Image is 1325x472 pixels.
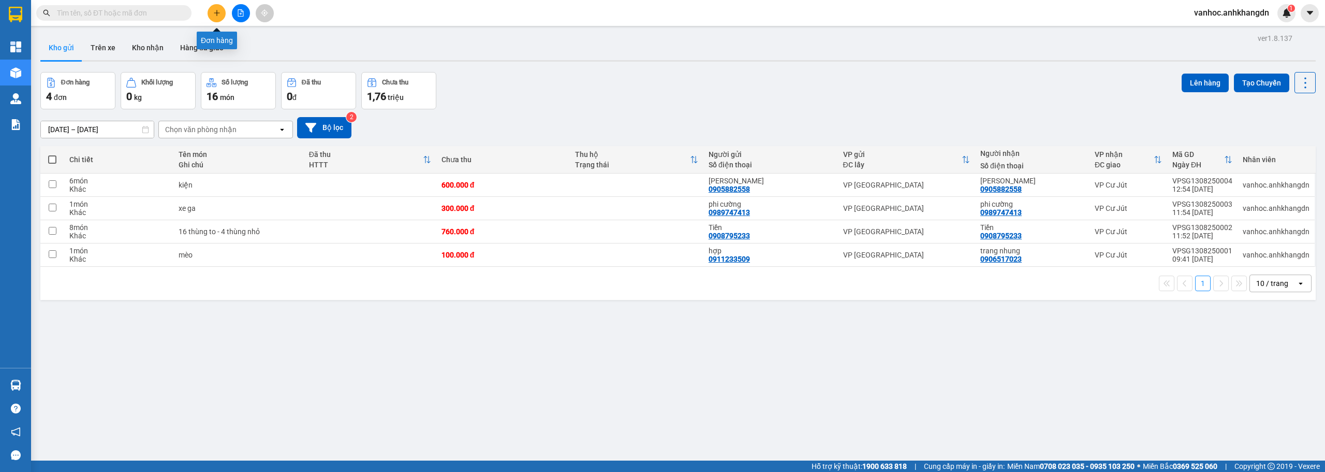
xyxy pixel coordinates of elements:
[40,72,115,109] button: Đơn hàng4đơn
[812,461,907,472] span: Hỗ trợ kỹ thuật:
[1288,5,1295,12] sup: 1
[709,150,833,159] div: Người gửi
[1095,161,1154,169] div: ĐC giao
[980,185,1022,193] div: 0905882558
[232,4,250,22] button: file-add
[1186,6,1277,19] span: vanhoc.anhkhangdn
[43,9,50,17] span: search
[570,146,703,174] th: Toggle SortBy
[126,90,132,103] span: 0
[141,79,173,86] div: Khối lượng
[10,380,21,391] img: warehouse-icon
[709,177,833,185] div: NHẬT CƯỜNG
[1234,74,1289,92] button: Tạo Chuyến
[1297,279,1305,288] svg: open
[57,7,179,19] input: Tìm tên, số ĐT hoặc mã đơn
[709,223,833,232] div: Tiền
[1305,8,1315,18] span: caret-down
[82,35,124,60] button: Trên xe
[980,208,1022,217] div: 0989747413
[287,90,292,103] span: 0
[41,121,154,138] input: Select a date range.
[843,181,970,189] div: VP [GEOGRAPHIC_DATA]
[278,125,286,134] svg: open
[1289,5,1293,12] span: 1
[179,150,299,159] div: Tên món
[441,204,565,212] div: 300.000 đ
[179,251,299,259] div: mèo
[69,232,168,240] div: Khác
[709,185,750,193] div: 0905882558
[1256,278,1288,289] div: 10 / trang
[843,204,970,212] div: VP [GEOGRAPHIC_DATA]
[575,161,690,169] div: Trạng thái
[222,79,248,86] div: Số lượng
[924,461,1005,472] span: Cung cấp máy in - giấy in:
[261,9,268,17] span: aim
[709,200,833,208] div: phi cường
[1095,227,1162,236] div: VP Cư Jút
[838,146,976,174] th: Toggle SortBy
[201,72,276,109] button: Số lượng16món
[297,117,351,138] button: Bộ lọc
[346,112,357,122] sup: 2
[1172,223,1232,232] div: VPSG1308250002
[709,208,750,217] div: 0989747413
[1167,146,1238,174] th: Toggle SortBy
[980,177,1084,185] div: NHẬT CƯỜNG
[11,404,21,413] span: question-circle
[843,161,962,169] div: ĐC lấy
[1282,8,1291,18] img: icon-new-feature
[134,93,142,102] span: kg
[304,146,436,174] th: Toggle SortBy
[367,90,386,103] span: 1,76
[980,232,1022,240] div: 0908795233
[69,177,168,185] div: 6 món
[980,149,1084,158] div: Người nhận
[46,90,52,103] span: 4
[843,251,970,259] div: VP [GEOGRAPHIC_DATA]
[1173,462,1217,470] strong: 0369 525 060
[172,35,232,60] button: Hàng đã giao
[915,461,916,472] span: |
[309,150,423,159] div: Đã thu
[5,5,150,25] li: [PERSON_NAME]
[69,200,168,208] div: 1 món
[388,93,404,102] span: triệu
[1172,150,1224,159] div: Mã GD
[980,162,1084,170] div: Số điện thoại
[1143,461,1217,472] span: Miền Bắc
[1095,204,1162,212] div: VP Cư Jút
[61,79,90,86] div: Đơn hàng
[5,5,41,41] img: logo.jpg
[10,67,21,78] img: warehouse-icon
[1243,227,1309,236] div: vanhoc.anhkhangdn
[1301,4,1319,22] button: caret-down
[1172,161,1224,169] div: Ngày ĐH
[237,9,244,17] span: file-add
[69,155,168,164] div: Chi tiết
[709,232,750,240] div: 0908795233
[1172,200,1232,208] div: VPSG1308250003
[11,427,21,437] span: notification
[441,251,565,259] div: 100.000 đ
[382,79,408,86] div: Chưa thu
[1172,255,1232,263] div: 09:41 [DATE]
[71,44,138,55] li: VP VP Cư Jút
[11,450,21,460] span: message
[69,255,168,263] div: Khác
[71,58,79,65] span: environment
[441,227,565,236] div: 760.000 đ
[179,204,299,212] div: xe ga
[69,223,168,232] div: 8 món
[361,72,436,109] button: Chưa thu1,76 triệu
[1243,251,1309,259] div: vanhoc.anhkhangdn
[709,255,750,263] div: 0911233509
[709,247,833,255] div: hợp
[1182,74,1229,92] button: Lên hàng
[309,161,423,169] div: HTTT
[54,93,67,102] span: đơn
[1040,462,1135,470] strong: 0708 023 035 - 0935 103 250
[1172,247,1232,255] div: VPSG1308250001
[220,93,234,102] span: món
